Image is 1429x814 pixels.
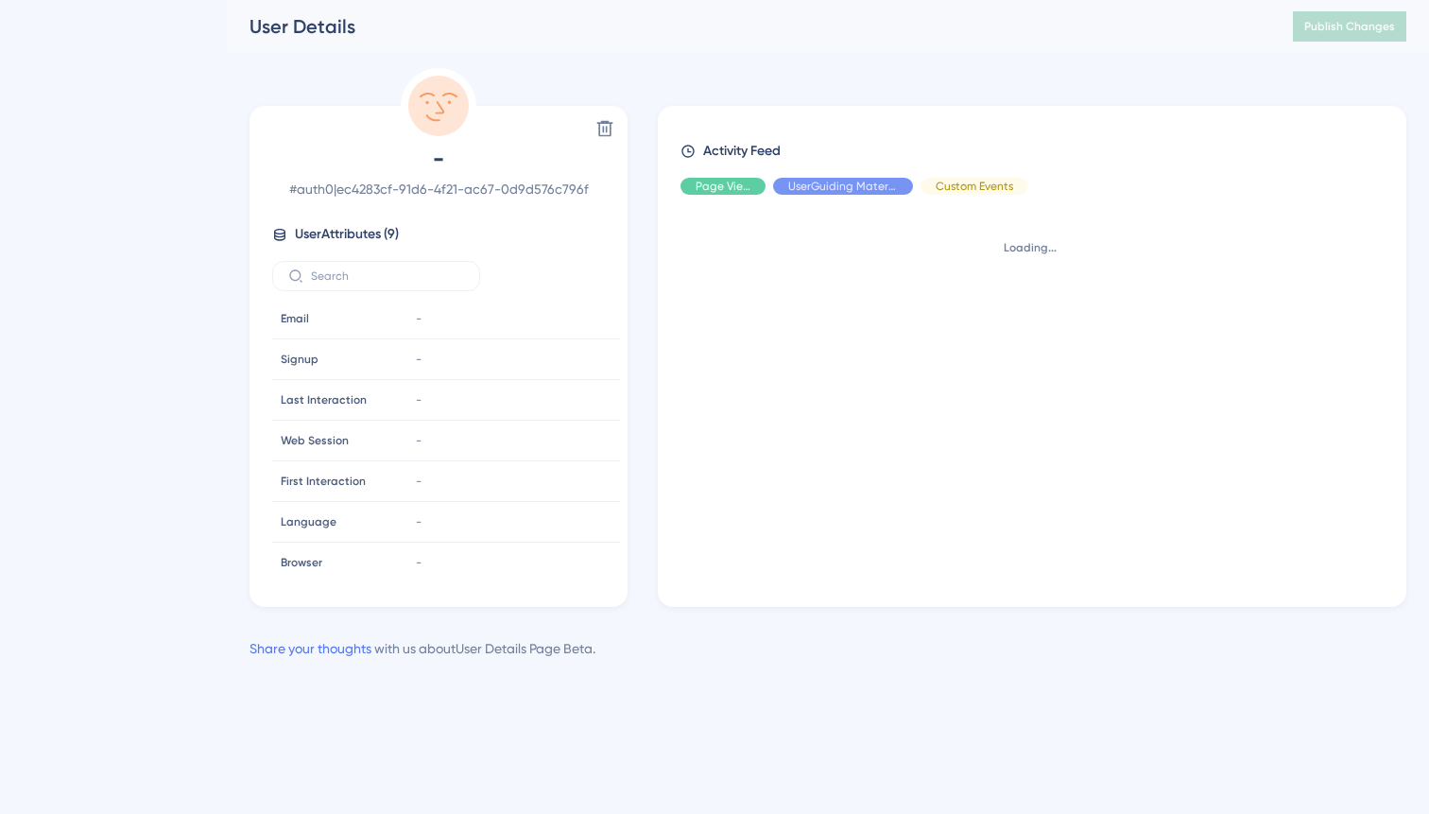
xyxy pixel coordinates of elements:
span: Last Interaction [281,392,367,407]
button: Publish Changes [1293,11,1406,42]
span: - [416,555,422,570]
span: - [416,311,422,326]
span: - [416,514,422,529]
span: - [416,352,422,367]
div: User Details [250,13,1246,40]
span: First Interaction [281,474,366,489]
span: Browser [281,555,322,570]
span: - [272,144,605,174]
span: # auth0|ec4283cf-91d6-4f21-ac67-0d9d576c796f [272,178,605,200]
span: - [416,474,422,489]
span: Publish Changes [1304,19,1395,34]
a: Share your thoughts [250,641,371,656]
div: with us about User Details Page Beta . [250,637,595,660]
span: Custom Events [936,179,1013,194]
span: Page View [696,179,750,194]
span: UserGuiding Material [788,179,898,194]
span: Web Session [281,433,349,448]
span: Language [281,514,336,529]
span: Signup [281,352,319,367]
div: Loading... [680,240,1380,255]
span: Activity Feed [703,140,781,163]
input: Search [311,269,464,283]
span: User Attributes ( 9 ) [295,223,399,246]
span: Email [281,311,309,326]
span: - [416,433,422,448]
span: - [416,392,422,407]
